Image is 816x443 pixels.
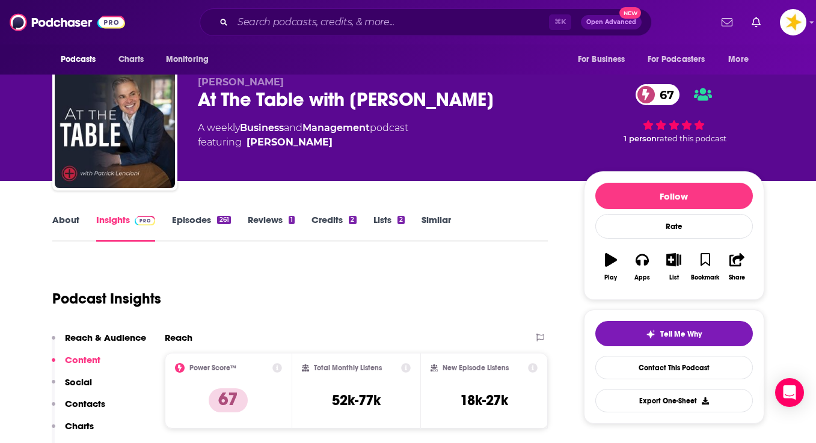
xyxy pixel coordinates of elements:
div: 2 [397,216,405,224]
a: Business [240,122,284,133]
img: Podchaser Pro [135,216,156,225]
span: Tell Me Why [660,329,702,339]
span: Open Advanced [586,19,636,25]
span: featuring [198,135,408,150]
h2: Power Score™ [189,364,236,372]
a: Similar [422,214,451,242]
div: Apps [634,274,650,281]
p: Charts [65,420,94,432]
div: 1 [289,216,295,224]
div: A weekly podcast [198,121,408,150]
button: Export One-Sheet [595,389,753,412]
span: For Business [578,51,625,68]
button: Social [52,376,92,399]
button: Show profile menu [780,9,806,35]
p: Content [65,354,100,365]
div: Bookmark [691,274,719,281]
img: Podchaser - Follow, Share and Rate Podcasts [10,11,125,34]
span: 67 [648,84,680,105]
p: Reach & Audience [65,332,146,343]
span: ⌘ K [549,14,571,30]
h3: 18k-27k [460,391,508,409]
span: Monitoring [166,51,209,68]
button: Apps [627,245,658,289]
a: Charts [111,48,152,71]
span: Logged in as Spreaker_Prime [780,9,806,35]
div: Rate [595,214,753,239]
a: Reviews1 [248,214,295,242]
button: open menu [52,48,112,71]
a: Episodes261 [172,214,230,242]
a: 67 [636,84,680,105]
div: List [669,274,679,281]
button: Content [52,354,100,376]
span: Podcasts [61,51,96,68]
button: open menu [720,48,764,71]
button: Share [721,245,752,289]
h3: 52k-77k [332,391,381,409]
a: Patrick Lencioni [247,135,333,150]
a: Show notifications dropdown [747,12,765,32]
div: 67 1 personrated this podcast [584,76,764,151]
div: 261 [217,216,230,224]
button: open menu [158,48,224,71]
a: Contact This Podcast [595,356,753,379]
button: Follow [595,183,753,209]
p: Social [65,376,92,388]
button: Open AdvancedNew [581,15,642,29]
input: Search podcasts, credits, & more... [233,13,549,32]
button: List [658,245,689,289]
span: More [728,51,749,68]
p: 67 [209,388,248,412]
h2: Reach [165,332,192,343]
span: [PERSON_NAME] [198,76,284,88]
img: tell me why sparkle [646,329,655,339]
button: open menu [640,48,723,71]
button: open menu [569,48,640,71]
a: Lists2 [373,214,405,242]
button: Bookmark [690,245,721,289]
span: rated this podcast [657,134,726,143]
p: Contacts [65,398,105,409]
h1: Podcast Insights [52,290,161,308]
span: New [619,7,641,19]
img: User Profile [780,9,806,35]
div: Search podcasts, credits, & more... [200,8,652,36]
div: Play [604,274,617,281]
button: Reach & Audience [52,332,146,354]
a: Management [302,122,370,133]
button: Contacts [52,398,105,420]
a: About [52,214,79,242]
button: Play [595,245,627,289]
img: At The Table with Patrick Lencioni [55,68,175,188]
div: Share [729,274,745,281]
h2: New Episode Listens [443,364,509,372]
div: 2 [349,216,356,224]
a: Credits2 [311,214,356,242]
span: For Podcasters [648,51,705,68]
a: InsightsPodchaser Pro [96,214,156,242]
h2: Total Monthly Listens [314,364,382,372]
a: Show notifications dropdown [717,12,737,32]
span: and [284,122,302,133]
button: Charts [52,420,94,442]
div: Open Intercom Messenger [775,378,804,407]
span: Charts [118,51,144,68]
button: tell me why sparkleTell Me Why [595,321,753,346]
span: 1 person [624,134,657,143]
